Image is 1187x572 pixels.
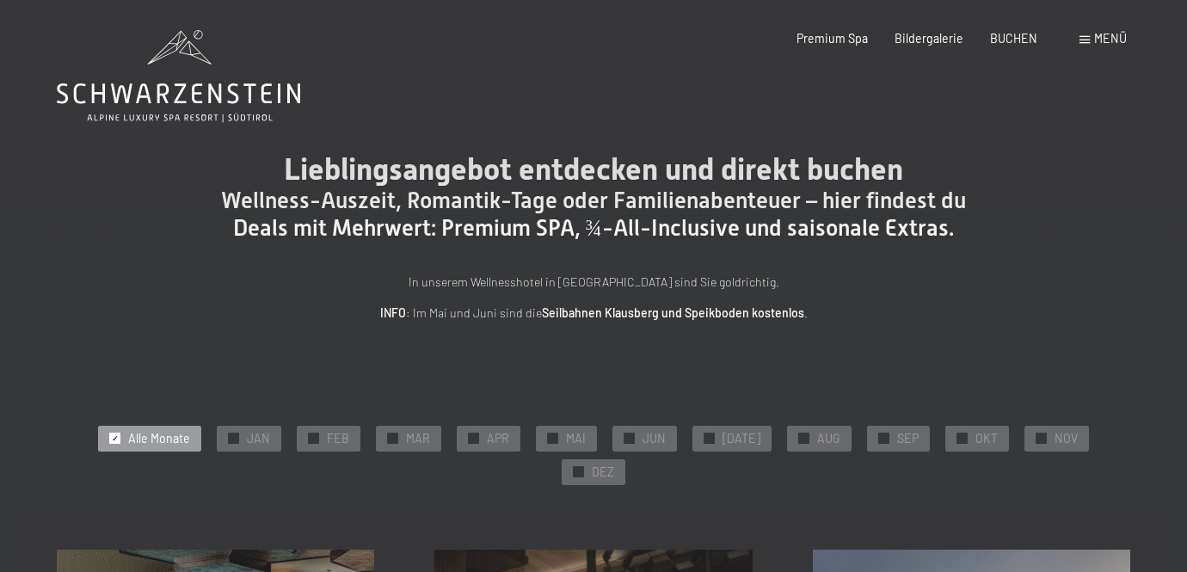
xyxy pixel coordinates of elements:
[817,430,840,447] span: AUG
[566,430,586,447] span: MAI
[1094,31,1127,46] span: Menü
[800,434,807,444] span: ✓
[487,430,509,447] span: APR
[723,430,760,447] span: [DATE]
[112,434,119,444] span: ✓
[990,31,1037,46] a: BUCHEN
[1037,434,1044,444] span: ✓
[643,430,666,447] span: JUN
[380,305,406,320] strong: INFO
[975,430,998,447] span: OKT
[221,188,966,241] span: Wellness-Auszeit, Romantik-Tage oder Familienabenteuer – hier findest du Deals mit Mehrwert: Prem...
[592,464,614,481] span: DEZ
[550,434,557,444] span: ✓
[796,31,868,46] a: Premium Spa
[470,434,477,444] span: ✓
[626,434,633,444] span: ✓
[406,430,430,447] span: MAR
[880,434,887,444] span: ✓
[215,304,972,323] p: : Im Mai und Juni sind die .
[311,434,317,444] span: ✓
[247,430,270,447] span: JAN
[128,430,190,447] span: Alle Monate
[706,434,713,444] span: ✓
[390,434,397,444] span: ✓
[231,434,237,444] span: ✓
[895,31,963,46] a: Bildergalerie
[542,305,804,320] strong: Seilbahnen Klausberg und Speikboden kostenlos
[215,273,972,292] p: In unserem Wellnesshotel in [GEOGRAPHIC_DATA] sind Sie goldrichtig.
[1055,430,1078,447] span: NOV
[575,467,582,477] span: ✓
[327,430,349,447] span: FEB
[958,434,965,444] span: ✓
[897,430,919,447] span: SEP
[284,151,903,187] span: Lieblingsangebot entdecken und direkt buchen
